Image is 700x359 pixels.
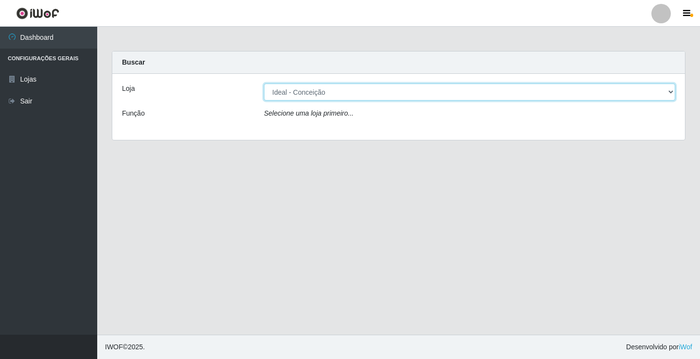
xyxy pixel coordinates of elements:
[105,342,145,352] span: © 2025 .
[626,342,692,352] span: Desenvolvido por
[122,58,145,66] strong: Buscar
[122,108,145,119] label: Função
[679,343,692,351] a: iWof
[122,84,135,94] label: Loja
[105,343,123,351] span: IWOF
[264,109,353,117] i: Selecione uma loja primeiro...
[16,7,59,19] img: CoreUI Logo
